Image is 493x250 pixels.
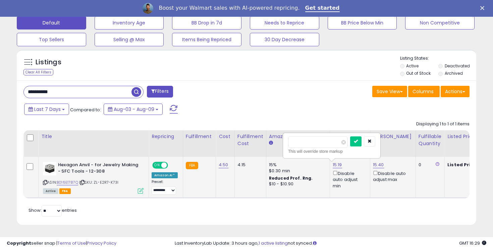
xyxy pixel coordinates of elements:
[43,162,144,193] div: ASIN:
[172,33,241,46] button: Items Being Repriced
[447,162,478,168] b: Listed Price:
[34,106,61,113] span: Last 7 Days
[269,140,273,146] small: Amazon Fees.
[333,170,365,189] div: Disable auto adjust min
[43,188,58,194] span: All listings currently available for purchase on Amazon
[406,63,419,69] label: Active
[459,240,486,246] span: 2025-08-17 16:29 GMT
[288,148,375,155] div: This will override store markup
[114,106,154,113] span: Aug-03 - Aug-09
[259,240,288,246] a: 1 active listing
[104,104,163,115] button: Aug-03 - Aug-09
[373,170,410,183] div: Disable auto adjust max
[70,107,101,113] span: Compared to:
[406,70,431,76] label: Out of Stock
[17,16,86,29] button: Default
[159,5,299,11] div: Boost your Walmart sales with AI-powered repricing.
[269,181,325,187] div: $10 - $10.90
[41,133,146,140] div: Title
[152,172,178,178] div: Amazon AI *
[400,55,477,62] p: Listing States:
[17,33,86,46] button: Top Sellers
[152,180,178,195] div: Preset:
[23,69,53,75] div: Clear All Filters
[333,162,342,168] a: 15.19
[328,16,397,29] button: BB Price Below Min
[59,188,71,194] span: FBA
[445,63,470,69] label: Deactivated
[7,240,116,247] div: seller snap | |
[480,6,487,10] div: Close
[237,133,263,147] div: Fulfillment Cost
[269,162,325,168] div: 15%
[419,133,442,147] div: Fulfillable Quantity
[237,162,261,168] div: 4.15
[143,3,153,14] img: Profile image for Adrian
[95,16,164,29] button: Inventory Age
[175,240,487,247] div: Last InventoryLab Update: 3 hours ago, not synced.
[305,5,340,12] a: Get started
[153,163,161,168] span: ON
[172,16,241,29] button: BB Drop in 7d
[79,180,118,185] span: | SKU: ZL-E2R7-K73I
[24,104,69,115] button: Last 7 Days
[405,16,475,29] button: Non Competitive
[95,33,164,46] button: Selling @ Max
[186,162,198,169] small: FBA
[147,86,173,98] button: Filters
[445,70,463,76] label: Archived
[408,86,440,97] button: Columns
[36,58,61,67] h5: Listings
[250,33,319,46] button: 30 Day Decrease
[441,86,470,97] button: Actions
[373,162,384,168] a: 15.40
[219,133,232,140] div: Cost
[186,133,213,140] div: Fulfillment
[269,168,325,174] div: $0.30 min
[416,121,470,127] div: Displaying 1 to 1 of 1 items
[269,133,327,140] div: Amazon Fees
[419,162,439,168] div: 0
[167,163,178,168] span: OFF
[87,240,116,246] a: Privacy Policy
[269,175,313,181] b: Reduced Prof. Rng.
[43,162,56,175] img: 41usCCJBK+L._SL40_.jpg
[219,162,228,168] a: 4.50
[58,162,140,176] b: Hexagon Anvil - for Jewelry Making - SFC Tools - 12-308
[372,86,407,97] button: Save View
[57,240,86,246] a: Terms of Use
[7,240,31,246] strong: Copyright
[373,133,413,140] div: [PERSON_NAME]
[250,16,319,29] button: Needs to Reprice
[57,180,78,185] a: B016E1787Q
[152,133,180,140] div: Repricing
[413,88,434,95] span: Columns
[29,207,77,213] span: Show: entries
